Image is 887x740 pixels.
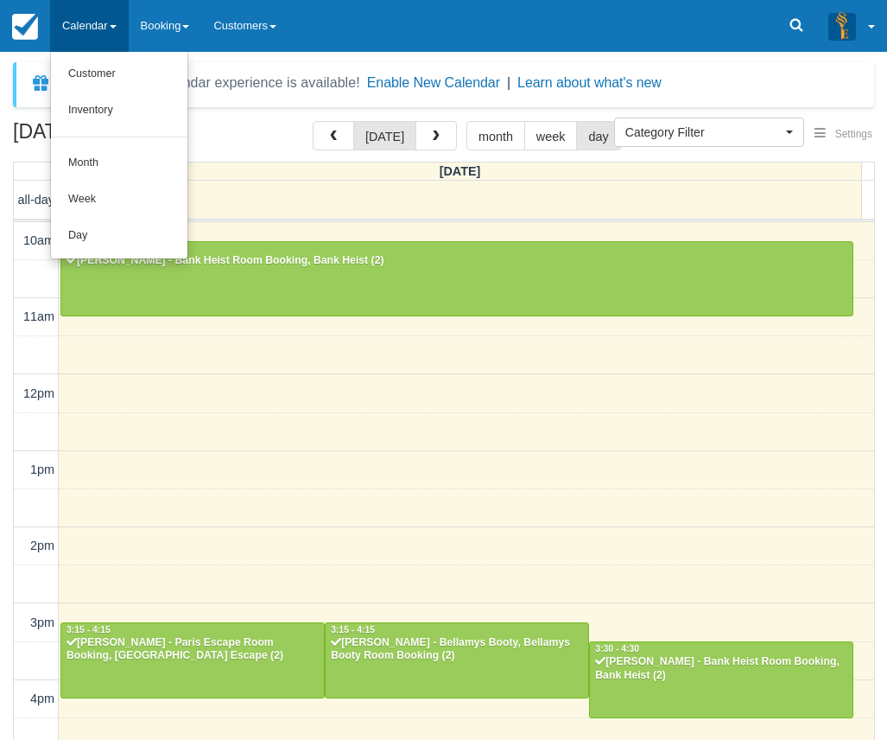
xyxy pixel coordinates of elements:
a: Customer [51,56,187,92]
ul: Calendar [50,52,188,259]
a: Month [51,145,187,182]
div: [PERSON_NAME] - Bank Heist Room Booking, Bank Heist (2) [66,254,848,268]
button: day [576,121,620,150]
span: 12pm [23,386,54,400]
span: | [507,75,510,90]
a: Inventory [51,92,187,129]
a: 3:15 - 4:15[PERSON_NAME] - Paris Escape Room Booking, [GEOGRAPHIC_DATA] Escape (2) [60,622,325,699]
div: [PERSON_NAME] - Paris Escape Room Booking, [GEOGRAPHIC_DATA] Escape (2) [66,636,320,664]
span: 3pm [30,616,54,629]
a: Learn about what's new [517,75,662,90]
span: Category Filter [625,124,782,141]
img: checkfront-main-nav-mini-logo.png [12,14,38,40]
div: A new Booking Calendar experience is available! [58,73,360,93]
span: 3:15 - 4:15 [331,625,375,635]
button: [DATE] [353,121,416,150]
button: week [524,121,578,150]
button: month [466,121,525,150]
button: Enable New Calendar [367,74,500,92]
span: 3:15 - 4:15 [67,625,111,635]
img: A3 [828,12,856,40]
span: 4pm [30,692,54,705]
div: [PERSON_NAME] - Bank Heist Room Booking, Bank Heist (2) [594,655,848,683]
span: all-day [18,193,54,207]
span: 10am [23,233,54,247]
a: Day [51,218,187,254]
a: 10:15 - 11:15[PERSON_NAME] - Bank Heist Room Booking, Bank Heist (2) [60,241,853,317]
button: Settings [804,122,883,147]
h2: [DATE] [13,121,231,153]
span: 1pm [30,462,54,476]
span: 2pm [30,539,54,552]
a: 3:30 - 4:30[PERSON_NAME] - Bank Heist Room Booking, Bank Heist (2) [589,641,853,718]
a: 3:15 - 4:15[PERSON_NAME] - Bellamys Booty, Bellamys Booty Room Booking (2) [325,622,589,699]
a: Week [51,182,187,218]
span: 11am [23,309,54,323]
div: [PERSON_NAME] - Bellamys Booty, Bellamys Booty Room Booking (2) [330,636,584,664]
span: 3:30 - 4:30 [595,644,639,654]
button: Category Filter [614,118,804,147]
span: [DATE] [440,164,481,178]
span: Settings [835,128,872,140]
